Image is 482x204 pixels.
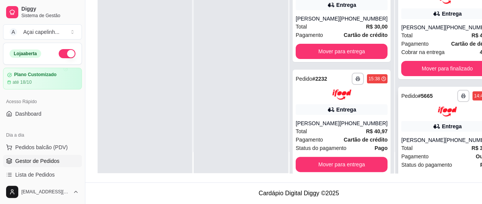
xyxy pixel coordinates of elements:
[442,123,462,130] div: Entrega
[401,161,452,169] span: Status do pagamento
[442,10,462,18] div: Entrega
[401,24,445,31] div: [PERSON_NAME]
[401,144,413,152] span: Total
[3,96,82,108] div: Acesso Rápido
[332,89,351,100] img: ifood
[336,1,356,9] div: Entrega
[3,3,82,21] a: DiggySistema de Gestão
[3,169,82,181] a: Lista de Pedidos
[339,15,388,22] div: [PHONE_NUMBER]
[3,129,82,141] div: Dia a dia
[296,44,388,59] button: Mover para entrega
[15,110,42,118] span: Dashboard
[401,136,445,144] div: [PERSON_NAME]
[375,145,388,151] strong: Pago
[3,68,82,89] a: Plano Customizadoaté 18/10
[401,31,413,40] span: Total
[366,128,388,134] strong: R$ 40,97
[14,72,56,78] article: Plano Customizado
[296,76,312,82] span: Pedido
[10,49,41,58] div: Loja aberta
[296,120,339,127] div: [PERSON_NAME]
[3,155,82,167] a: Gestor de Pedidos
[401,152,429,161] span: Pagamento
[366,24,388,30] strong: R$ 30,00
[23,28,59,36] div: Açai capelinh ...
[15,171,55,178] span: Lista de Pedidos
[21,13,79,19] span: Sistema de Gestão
[21,189,70,195] span: [EMAIL_ADDRESS][DOMAIN_NAME]
[401,93,418,99] span: Pedido
[13,79,32,85] article: até 18/10
[344,137,388,143] strong: Cartão de crédito
[15,143,68,151] span: Pedidos balcão (PDV)
[336,106,356,113] div: Entrega
[296,157,388,172] button: Mover para entrega
[339,120,388,127] div: [PHONE_NUMBER]
[401,40,429,48] span: Pagamento
[296,31,323,39] span: Pagamento
[296,22,307,31] span: Total
[438,107,457,117] img: ifood
[3,24,82,40] button: Select a team
[296,144,346,152] span: Status do pagamento
[344,32,388,38] strong: Cartão de crédito
[312,76,327,82] strong: # 2232
[3,183,82,201] button: [EMAIL_ADDRESS][DOMAIN_NAME]
[368,76,380,82] div: 15:38
[21,6,79,13] span: Diggy
[296,15,339,22] div: [PERSON_NAME]
[59,49,75,58] button: Alterar Status
[296,127,307,135] span: Total
[3,108,82,120] a: Dashboard
[3,141,82,153] button: Pedidos balcão (PDV)
[15,157,59,165] span: Gestor de Pedidos
[401,48,445,56] span: Cobrar na entrega
[10,28,17,36] span: A
[418,93,433,99] strong: # 5665
[296,135,323,144] span: Pagamento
